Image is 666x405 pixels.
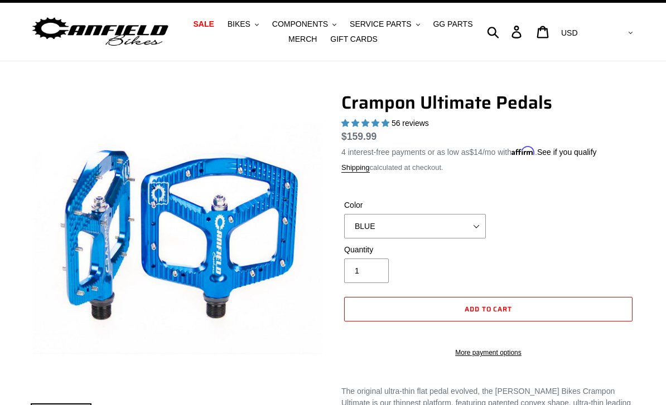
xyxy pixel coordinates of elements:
[344,348,633,358] a: More payment options
[283,32,322,47] a: MERCH
[272,19,328,29] span: COMPONENTS
[537,148,597,157] a: See if you qualify - Learn more about Affirm Financing (opens in modal)
[288,35,317,44] span: MERCH
[267,17,342,32] button: COMPONENTS
[341,119,392,128] span: 4.95 stars
[465,304,513,314] span: Add to cart
[344,17,425,32] button: SERVICE PARTS
[341,163,370,173] a: Shipping
[433,19,472,29] span: GG PARTS
[511,146,535,155] span: Affirm
[350,19,411,29] span: SERVICE PARTS
[222,17,264,32] button: BIKES
[187,17,219,32] a: SALE
[427,17,478,32] a: GG PARTS
[330,35,378,44] span: GIFT CARDS
[344,199,486,211] label: Color
[344,297,633,321] button: Add to cart
[31,14,170,50] img: Canfield Bikes
[193,19,214,29] span: SALE
[392,119,429,128] span: 56 reviews
[470,148,482,157] span: $14
[341,144,597,158] p: 4 interest-free payments or as low as /mo with .
[344,244,486,256] label: Quantity
[325,32,383,47] a: GIFT CARDS
[228,19,250,29] span: BIKES
[341,162,635,173] div: calculated at checkout.
[341,131,377,142] span: $159.99
[341,92,635,113] h1: Crampon Ultimate Pedals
